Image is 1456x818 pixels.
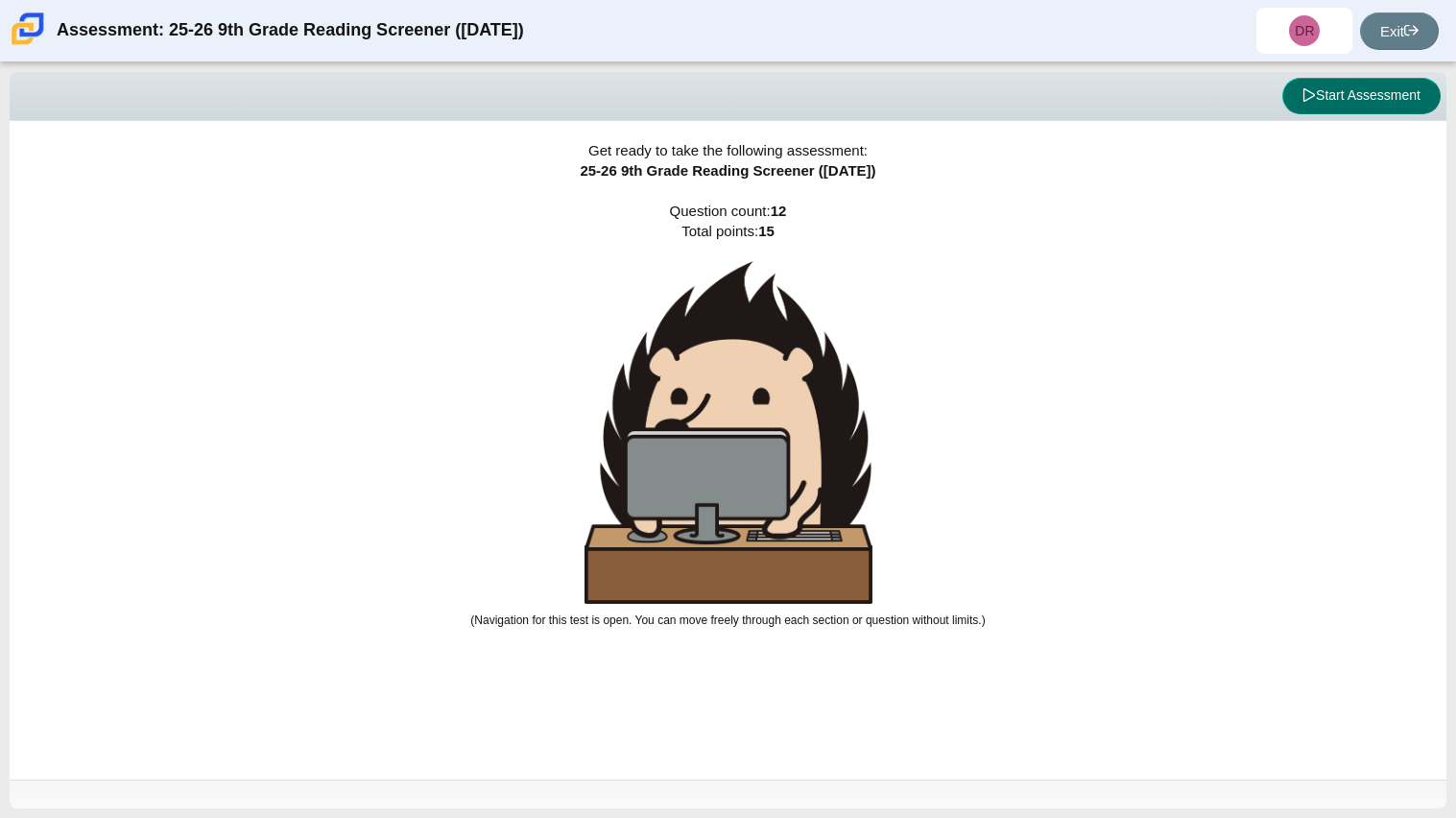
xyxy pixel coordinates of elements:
[470,203,985,627] span: Question count: Total points:
[771,203,787,219] b: 12
[8,9,48,49] img: Carmen School of Science & Technology
[1295,24,1314,37] span: DR
[758,223,775,239] b: 15
[588,142,868,158] span: Get ready to take the following assessment:
[585,261,872,604] img: hedgehog-behind-computer-large.png
[8,36,48,52] a: Carmen School of Science & Technology
[1282,78,1441,114] button: Start Assessment
[1360,12,1439,50] a: Exit
[470,613,985,627] small: (Navigation for this test is open. You can move freely through each section or question without l...
[57,8,524,54] div: Assessment: 25-26 9th Grade Reading Screener ([DATE])
[580,162,875,179] span: 25-26 9th Grade Reading Screener ([DATE])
